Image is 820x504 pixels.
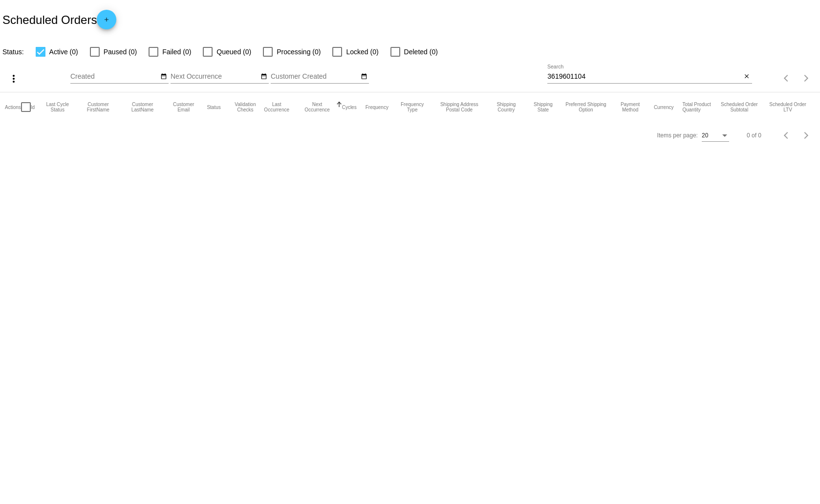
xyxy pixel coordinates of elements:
span: 20 [702,132,708,139]
button: Previous page [777,126,797,145]
span: Status: [2,48,24,56]
button: Change sorting for CurrencyIso [654,104,674,110]
button: Change sorting for LastOccurrenceUtc [261,102,292,112]
input: Created [70,73,158,81]
button: Change sorting for Frequency [366,104,388,110]
button: Change sorting for CustomerFirstName [80,102,116,112]
mat-header-cell: Total Product Quantity [682,92,718,122]
button: Change sorting for Status [207,104,220,110]
div: 0 of 0 [747,132,761,139]
span: Failed (0) [162,46,191,58]
div: Items per page: [657,132,698,139]
span: Locked (0) [346,46,378,58]
button: Change sorting for Id [31,104,35,110]
button: Change sorting for PreferredShippingOption [565,102,607,112]
span: Queued (0) [216,46,251,58]
button: Clear [742,72,752,82]
button: Change sorting for CustomerLastName [125,102,160,112]
button: Change sorting for FrequencyType [397,102,427,112]
h2: Scheduled Orders [2,10,116,29]
button: Change sorting for PaymentMethod.Type [615,102,645,112]
button: Change sorting for NextOccurrenceUtc [301,102,333,112]
input: Search [547,73,741,81]
button: Change sorting for ShippingPostcode [436,102,482,112]
button: Change sorting for ShippingState [530,102,556,112]
button: Change sorting for CustomerEmail [169,102,198,112]
span: Deleted (0) [404,46,438,58]
span: Processing (0) [277,46,321,58]
button: Change sorting for Subtotal [718,102,760,112]
mat-icon: date_range [260,73,267,81]
mat-icon: date_range [160,73,167,81]
mat-select: Items per page: [702,132,729,139]
button: Next page [797,68,816,88]
button: Change sorting for LastProcessingCycleId [43,102,71,112]
input: Customer Created [271,73,359,81]
span: Paused (0) [104,46,137,58]
mat-icon: more_vert [8,73,20,85]
mat-icon: close [743,73,750,81]
input: Next Occurrence [171,73,259,81]
button: Change sorting for ShippingCountry [491,102,521,112]
mat-header-cell: Actions [5,92,21,122]
mat-header-cell: Validation Checks [230,92,261,122]
mat-icon: date_range [361,73,367,81]
button: Change sorting for Cycles [342,104,357,110]
button: Previous page [777,68,797,88]
span: Active (0) [49,46,78,58]
button: Next page [797,126,816,145]
mat-icon: add [101,16,112,28]
button: Change sorting for LifetimeValue [769,102,806,112]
